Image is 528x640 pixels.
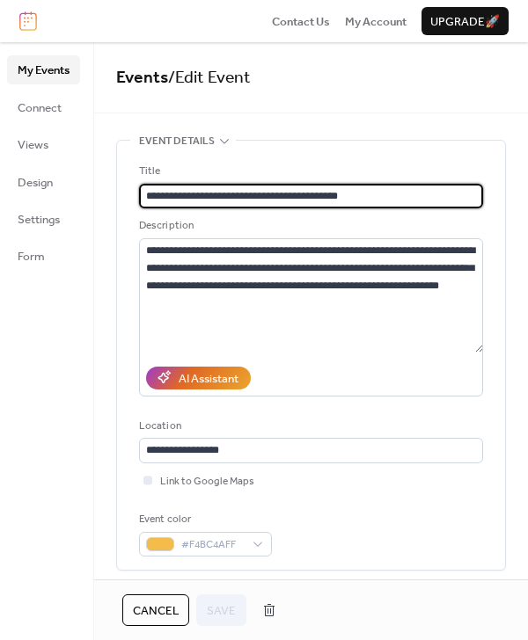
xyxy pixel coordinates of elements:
span: Contact Us [272,13,330,31]
span: Upgrade 🚀 [430,13,500,31]
span: My Account [345,13,407,31]
span: / Edit Event [168,62,251,94]
a: Contact Us [272,12,330,30]
span: Cancel [133,602,179,620]
div: Title [139,163,480,180]
a: Views [7,130,80,158]
span: Event details [139,133,215,150]
a: My Account [345,12,407,30]
span: Design [18,174,53,192]
div: Description [139,217,480,235]
a: Events [116,62,168,94]
a: Settings [7,205,80,233]
a: Form [7,242,80,270]
button: Upgrade🚀 [422,7,509,35]
span: Link to Google Maps [160,473,254,491]
div: Location [139,418,480,435]
div: AI Assistant [179,370,238,388]
span: Views [18,136,48,154]
span: Form [18,248,45,265]
div: Event color [139,511,268,528]
span: Connect [18,99,62,117]
button: AI Assistant [146,367,251,389]
span: My Events [18,62,70,79]
a: My Events [7,55,80,84]
button: Cancel [122,594,189,626]
a: Design [7,168,80,196]
span: #F4BC4AFF [181,536,244,554]
span: Settings [18,211,60,229]
a: Connect [7,93,80,121]
img: logo [19,11,37,31]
